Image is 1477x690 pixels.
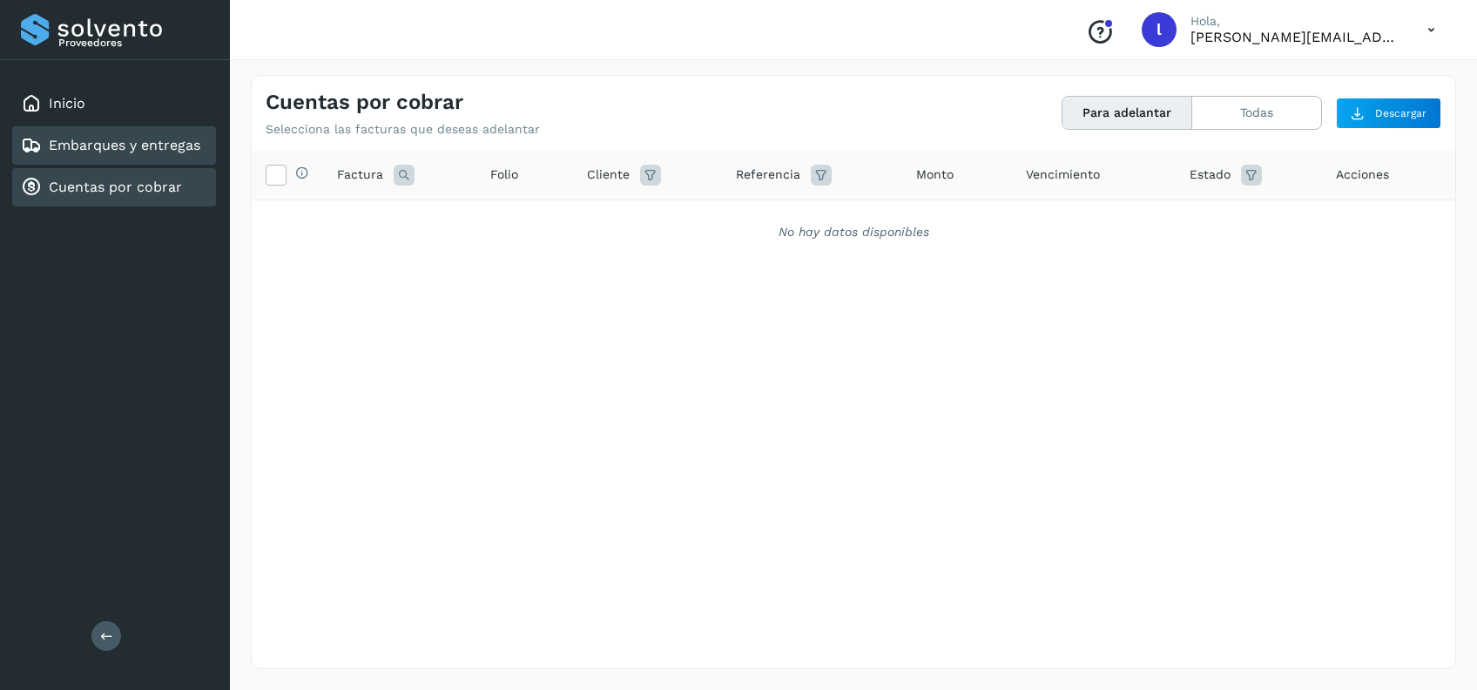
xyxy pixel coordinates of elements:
[1336,98,1441,129] button: Descargar
[1190,166,1231,184] span: Estado
[49,137,200,153] a: Embarques y entregas
[1190,29,1399,45] p: lorena.rojo@serviciosatc.com.mx
[587,166,630,184] span: Cliente
[12,85,216,123] div: Inicio
[1336,166,1389,184] span: Acciones
[1190,14,1399,29] p: Hola,
[1192,97,1321,129] button: Todas
[736,166,800,184] span: Referencia
[490,166,518,184] span: Folio
[1026,166,1100,184] span: Vencimiento
[266,122,540,137] p: Selecciona las facturas que deseas adelantar
[49,95,85,112] a: Inicio
[49,179,182,195] a: Cuentas por cobrar
[12,168,216,206] div: Cuentas por cobrar
[58,37,209,49] p: Proveedores
[337,166,383,184] span: Factura
[916,166,954,184] span: Monto
[12,126,216,165] div: Embarques y entregas
[274,223,1433,241] div: No hay datos disponibles
[1062,97,1192,129] button: Para adelantar
[1375,105,1426,121] span: Descargar
[266,90,463,115] h4: Cuentas por cobrar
